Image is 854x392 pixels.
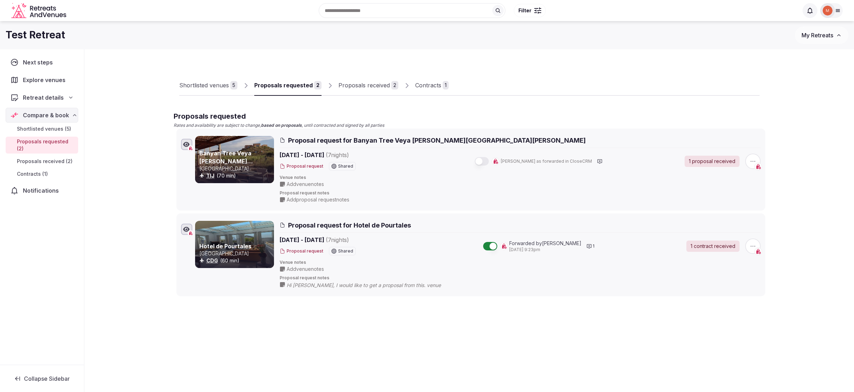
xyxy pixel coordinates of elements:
[280,175,761,181] span: Venue notes
[338,75,398,96] a: Proposals received2
[6,169,78,179] a: Contracts (1)
[415,81,441,89] div: Contracts
[314,81,322,89] div: 2
[287,282,455,289] span: Hi [PERSON_NAME], I would like to get a proposal from this. venue
[686,241,740,252] a: 1 contract received
[199,150,260,180] a: Banyan Tree Veya [PERSON_NAME][GEOGRAPHIC_DATA][PERSON_NAME]
[199,250,273,257] p: [GEOGRAPHIC_DATA]
[518,7,531,14] span: Filter
[823,6,833,15] img: Mark Fromson
[23,186,62,195] span: Notifications
[280,151,404,159] span: [DATE] - [DATE]
[338,249,353,253] span: Shared
[174,111,765,121] h2: Proposals requested
[6,124,78,134] a: Shortlisted venues (5)
[261,123,302,128] strong: based on proposals
[280,260,761,266] span: Venue notes
[11,3,68,19] svg: Retreats and Venues company logo
[280,248,323,254] button: Proposal request
[415,75,449,96] a: Contracts1
[17,158,73,165] span: Proposals received (2)
[509,247,581,253] span: [DATE] 9:23pm
[326,236,349,243] span: ( 7 night s )
[593,243,594,249] span: 1
[206,173,214,179] a: TIJ
[443,81,449,89] div: 1
[287,196,349,203] span: Add proposal request notes
[280,190,761,196] span: Proposal request notes
[24,375,70,382] span: Collapse Sidebar
[6,73,78,87] a: Explore venues
[6,156,78,166] a: Proposals received (2)
[199,243,251,250] a: Hotel de Pourtales
[6,371,78,386] button: Collapse Sidebar
[179,81,229,89] div: Shortlisted venues
[685,156,740,167] a: 1 proposal received
[17,138,75,152] span: Proposals requested (2)
[338,164,353,168] span: Shared
[6,28,65,42] h1: Test Retreat
[287,181,324,188] span: Add venue notes
[254,81,313,89] div: Proposals requested
[391,81,398,89] div: 2
[795,26,848,44] button: My Retreats
[6,137,78,154] a: Proposals requested (2)
[199,257,273,264] div: (60 min)
[280,275,761,281] span: Proposal request notes
[11,3,68,19] a: Visit the homepage
[802,32,833,39] span: My Retreats
[199,172,273,179] div: (70 min)
[17,170,48,178] span: Contracts (1)
[584,241,597,251] button: 1
[199,165,273,172] p: [GEOGRAPHIC_DATA]
[501,158,592,164] span: [PERSON_NAME] as forwarded in CloseCRM
[514,4,546,17] button: Filter
[17,125,71,132] span: Shortlisted venues (5)
[6,183,78,198] a: Notifications
[338,81,390,89] div: Proposals received
[509,240,581,247] span: Forwarded by [PERSON_NAME]
[6,55,78,70] a: Next steps
[23,76,68,84] span: Explore venues
[326,151,349,158] span: ( 7 night s )
[206,257,218,263] a: CDG
[23,58,56,67] span: Next steps
[179,75,237,96] a: Shortlisted venues5
[288,221,411,230] span: Proposal request for Hotel de Pourtales
[280,236,404,244] span: [DATE] - [DATE]
[287,266,324,273] span: Add venue notes
[254,75,322,96] a: Proposals requested2
[23,111,69,119] span: Compare & book
[174,123,765,129] p: Rates and availability are subject to change, , until contracted and signed by all parties
[23,93,64,102] span: Retreat details
[288,136,586,145] span: Proposal request for Banyan Tree Veya [PERSON_NAME][GEOGRAPHIC_DATA][PERSON_NAME]
[280,163,323,169] button: Proposal request
[230,81,237,89] div: 5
